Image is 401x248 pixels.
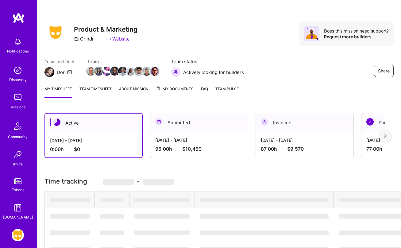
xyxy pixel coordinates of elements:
span: Team architect [44,58,75,65]
a: Grindr: Product & Marketing [10,229,25,241]
span: Actively looking for builders [183,69,244,76]
div: Grindr [74,36,94,42]
span: ‌ [200,198,329,202]
div: Tokens [12,187,24,193]
span: ‌ [200,214,329,219]
div: [DOMAIN_NAME] [3,214,33,220]
span: Team status [171,58,244,65]
img: Team Member Avatar [134,67,143,76]
span: ‌ [143,179,174,185]
img: right [384,134,387,138]
img: discovery [12,64,24,76]
img: logo [12,12,25,23]
a: Team timesheet [79,86,112,98]
div: Community [8,134,28,140]
span: ‌ [103,179,134,185]
img: Company Logo [44,24,67,41]
img: Team Member Avatar [142,67,151,76]
div: Missions [10,104,25,110]
span: ‌ [50,231,90,235]
a: About Mission [119,86,148,98]
img: Team Architect [44,67,54,77]
span: $9,570 [287,146,304,152]
span: - [103,177,174,185]
div: Request more builders [324,34,389,40]
img: Actively looking for builders [171,67,181,77]
div: Invite [13,161,23,167]
img: Team Member Avatar [150,67,159,76]
img: Paid Out [366,118,374,126]
a: Team Member Avatar [135,66,143,76]
span: ‌ [134,198,190,202]
div: 0:00 h [50,146,137,153]
a: Website [106,36,130,42]
span: ‌ [100,198,124,202]
span: My Documents [156,86,194,92]
div: Invoiced [256,113,353,132]
span: ‌ [50,214,90,219]
div: Notifications [7,48,29,54]
a: Team Member Avatar [103,66,111,76]
i: icon CompanyGray [74,37,79,41]
i: icon Mail [67,70,72,75]
h3: Product & Marketing [74,25,137,33]
button: Share [374,65,394,77]
img: Team Member Avatar [86,67,95,76]
div: [DATE] - [DATE] [50,137,137,144]
a: Team Member Avatar [127,66,135,76]
a: Team Member Avatar [151,66,159,76]
div: 95:00 h [155,146,243,152]
a: Team Member Avatar [143,66,151,76]
div: Dor [57,69,65,76]
img: Active [53,118,60,126]
span: Share [378,68,390,74]
span: $10,450 [182,146,202,152]
span: Team Pulse [215,87,239,91]
span: $0 [74,146,80,153]
h3: Time tracking [44,177,394,185]
img: Avatar [304,26,319,41]
div: Active [45,114,142,132]
a: Team Pulse [215,86,239,98]
img: Team Member Avatar [118,67,127,76]
img: Team Member Avatar [110,67,119,76]
div: [DATE] - [DATE] [261,137,349,143]
img: Team Member Avatar [102,67,111,76]
span: ‌ [200,231,329,235]
span: ‌ [100,214,124,219]
div: Does this mission need support? [324,28,389,34]
a: Team Member Avatar [95,66,103,76]
img: bell [12,36,24,48]
div: Submitted [150,113,248,132]
span: ‌ [134,231,190,235]
img: guide book [12,202,24,214]
img: Grindr: Product & Marketing [12,229,24,241]
span: ‌ [134,214,190,219]
img: Team Member Avatar [94,67,103,76]
a: Team Member Avatar [87,66,95,76]
a: Team Member Avatar [111,66,119,76]
span: ‌ [50,198,90,202]
img: Invite [12,149,24,161]
a: My timesheet [44,86,72,98]
img: teamwork [12,91,24,104]
img: tokens [14,178,21,184]
span: Team [87,58,159,65]
img: Team Member Avatar [126,67,135,76]
a: FAQ [201,86,208,98]
img: Community [10,119,25,134]
div: Discovery [9,76,27,83]
img: Invoiced [261,118,268,126]
div: 87:00 h [261,146,349,152]
a: Team Member Avatar [119,66,127,76]
a: My Documents [156,86,194,98]
span: ‌ [100,231,124,235]
div: [DATE] - [DATE] [155,137,243,143]
img: Submitted [155,118,163,126]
